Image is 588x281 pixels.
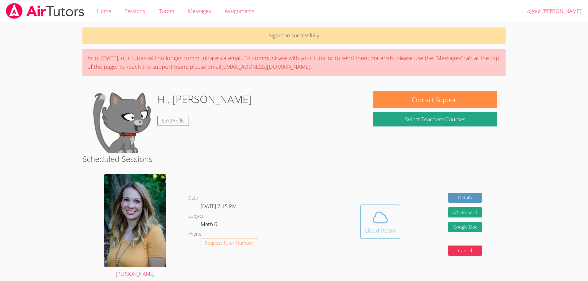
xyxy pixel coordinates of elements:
span: [DATE] 7:15 PM [201,203,237,210]
h2: Scheduled Sessions [82,153,506,165]
div: Cloud Room [365,226,396,235]
img: airtutors_banner-c4298cdbf04f3fff15de1276eac7730deb9818008684d7c2e4769d2f7ddbe033.png [5,3,85,19]
dt: Subject [188,213,203,220]
span: Request Tutor Number [205,241,253,245]
img: avatar.png [104,174,166,267]
a: Details [448,193,482,203]
dt: Phone [188,230,201,238]
a: [PERSON_NAME] [104,174,166,279]
a: Google Doc [448,222,482,232]
span: Messages [188,7,211,14]
button: Cancel [448,246,482,256]
button: Cloud Room [360,205,400,239]
button: Whiteboard [448,207,482,217]
img: default.png [91,91,152,153]
div: As of [DATE], our tutors will no longer communicate via email. To communicate with your tutor or ... [82,49,506,76]
a: Edit Profile [157,116,189,126]
a: Select Teachers/Courses [373,112,497,126]
button: Contact Support [373,91,497,108]
dt: Date [188,194,198,202]
dd: Math 6 [201,220,219,230]
p: Signed in successfully [82,27,506,44]
h1: Hi, [PERSON_NAME] [157,91,252,107]
button: Request Tutor Number [201,238,258,248]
